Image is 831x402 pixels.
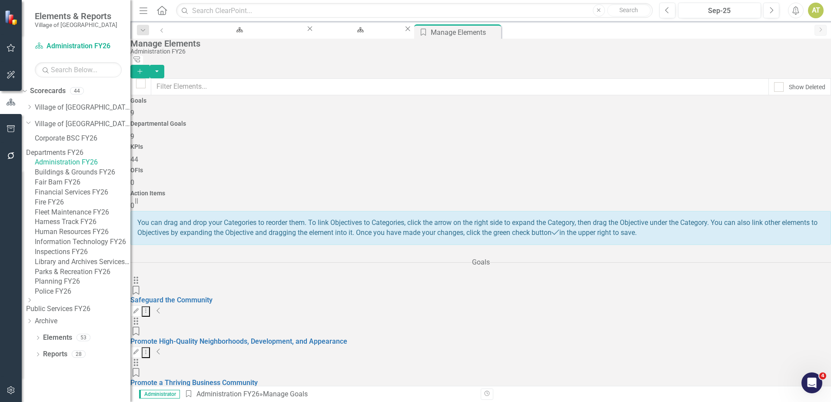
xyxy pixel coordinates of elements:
[35,188,130,198] a: Financial Services FY26
[72,351,86,358] div: 28
[130,121,831,127] h4: Departmental Goals
[35,178,130,188] a: Fair Barn FY26
[70,87,84,95] div: 44
[43,349,67,359] a: Reports
[130,167,831,174] h4: OFIs
[35,119,130,129] a: Village of [GEOGRAPHIC_DATA] FY26
[130,48,827,55] div: Administration FY26
[607,4,651,17] button: Search
[35,157,130,167] a: Administration FY26
[130,97,831,104] h4: Goals
[35,287,130,297] a: Police FY26
[130,337,347,345] a: Promote High-Quality Neighborhoods, Development, and Appearance
[35,167,130,178] a: Buildings & Grounds FY26
[322,33,396,44] div: Administration - Landing Page
[196,390,259,398] a: Administration FY26
[26,148,130,158] a: Departments FY26
[4,10,20,25] img: ClearPoint Strategy
[35,247,130,257] a: Inspections FY26
[819,372,826,379] span: 4
[808,3,824,18] button: AT
[35,267,130,277] a: Parks & Recreation FY26
[130,39,827,48] div: Manage Elements
[179,33,298,44] div: Village of [GEOGRAPHIC_DATA] - Welcome Page
[43,333,72,343] a: Elements
[789,83,825,91] div: Show Deleted
[35,21,117,28] small: Village of [GEOGRAPHIC_DATA]
[35,227,130,237] a: Human Resources FY26
[619,7,638,13] span: Search
[35,257,130,267] a: Library and Archives Services FY26
[35,277,130,287] a: Planning FY26
[35,237,130,247] a: Information Technology FY26
[681,6,758,16] div: Sep-25
[139,390,180,399] span: Administrator
[176,3,653,18] input: Search ClearPoint...
[678,3,761,18] button: Sep-25
[151,78,769,95] input: Filter Elements...
[35,41,122,51] a: Administration FY26
[35,11,117,21] span: Elements & Reports
[35,198,130,208] a: Fire FY26
[130,211,831,245] div: You can drag and drop your Categories to reorder them. To link Objectives to Categories, click th...
[76,334,90,342] div: 53
[35,217,130,227] a: Harness Track FY26
[130,144,831,150] h4: KPIs
[30,86,66,96] a: Scorecards
[130,379,258,387] a: Promote a Thriving Business Community
[171,24,306,35] a: Village of [GEOGRAPHIC_DATA] - Welcome Page
[35,208,130,218] a: Fleet Maintenance FY26
[26,304,130,314] a: Public Services FY26
[35,103,130,113] a: Village of [GEOGRAPHIC_DATA]
[130,296,213,304] a: Safeguard the Community
[184,389,474,399] div: » Manage Goals
[130,190,831,197] h4: Action Items
[431,27,499,38] div: Manage Elements
[472,258,490,268] div: Goals
[801,372,822,393] iframe: Intercom live chat
[35,316,130,326] a: Archive
[314,24,403,35] a: Administration - Landing Page
[35,134,130,144] a: Corporate BSC FY26
[35,62,122,77] input: Search Below...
